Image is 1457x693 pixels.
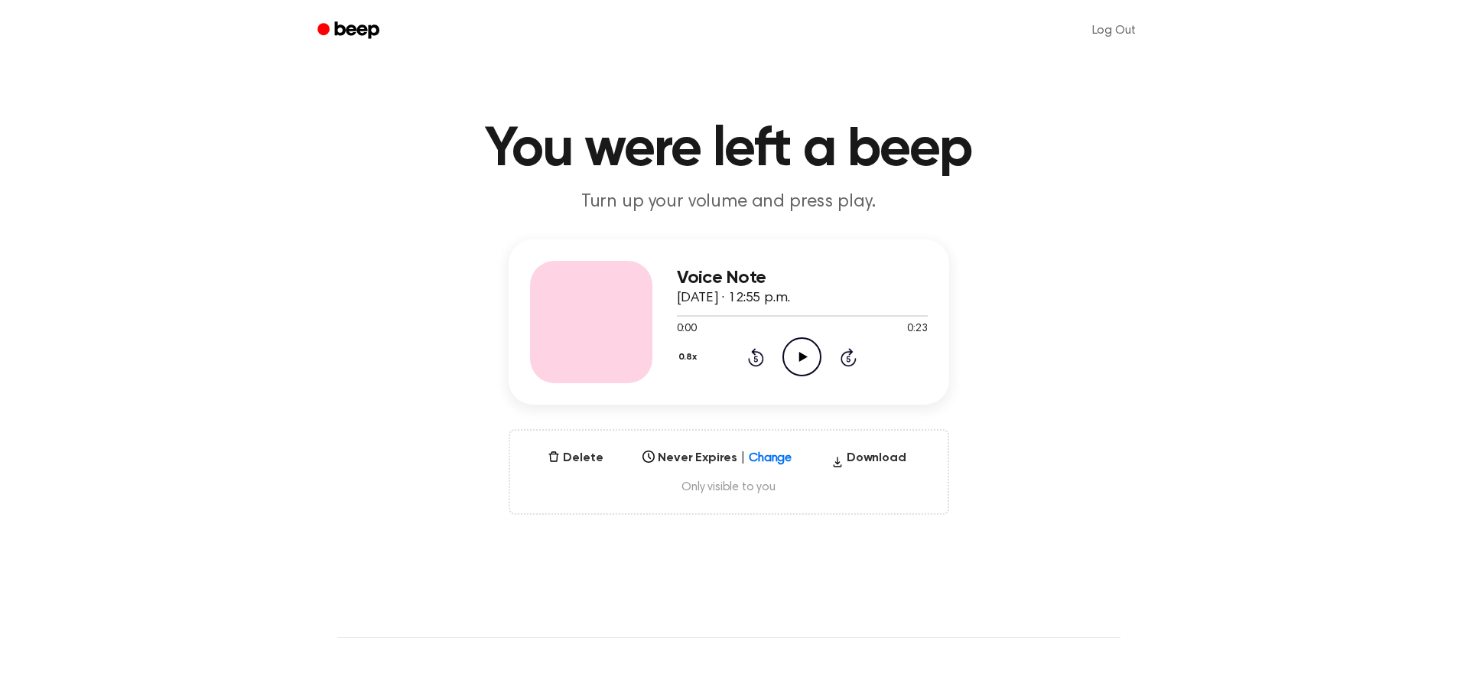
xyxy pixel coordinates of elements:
[677,344,703,370] button: 0.8x
[907,321,927,337] span: 0:23
[435,190,1023,215] p: Turn up your volume and press play.
[541,449,609,467] button: Delete
[677,268,928,288] h3: Voice Note
[677,321,697,337] span: 0:00
[337,122,1120,177] h1: You were left a beep
[825,449,912,473] button: Download
[677,291,790,305] span: [DATE] · 12:55 p.m.
[307,16,393,46] a: Beep
[1077,12,1151,49] a: Log Out
[528,480,929,495] span: Only visible to you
